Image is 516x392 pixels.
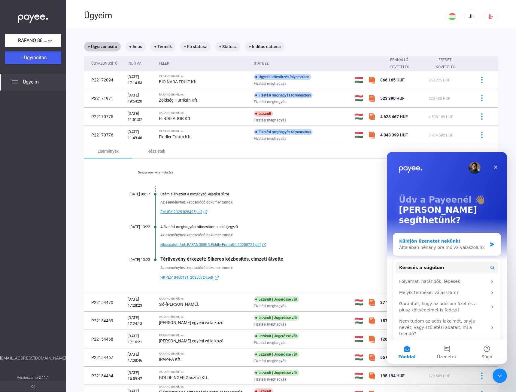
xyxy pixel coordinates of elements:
[128,129,154,141] div: [DATE] 11:49:46
[160,274,213,281] span: HKPL510450431_20250724.pdf
[368,95,375,102] img: szamlazzhu-mini
[84,367,125,385] td: P22154464
[380,78,405,82] span: 866 165 HUF
[159,60,249,67] div: Felek
[475,129,488,141] button: more-blue
[126,42,146,51] mat-chip: + Adós
[368,354,375,361] img: szamlazzhu-mini
[160,265,468,271] div: Az eseményhez kapcsolódó dokumentumok:
[84,312,125,330] td: P22154469
[128,60,141,67] div: Indítva
[368,76,375,84] img: szamlazzhu-mini
[159,116,192,121] strong: EL-CREADOR Kft.
[380,300,402,305] span: 37 197 HUF
[254,98,286,106] span: Fizetési meghagyás
[368,113,375,120] img: szamlazzhu-mini
[479,77,485,83] img: more-blue
[368,372,375,379] img: szamlazzhu-mini
[98,148,119,155] div: Események
[84,348,125,366] td: P22154467
[160,241,468,248] a: kibocsatott.fmh.RAFANO88Kft.FiddlerFruttoKft.20250724.pdfexternal-link-blue
[254,376,286,383] span: Fizetési meghagyás
[128,60,154,67] div: Indítva
[128,74,154,86] div: [DATE] 17:14:53
[159,352,249,356] div: RAFANO 88 Kft. vs
[254,339,286,346] span: Fizetési meghagyás
[180,42,211,51] mat-chip: + Fő státusz
[254,92,313,98] div: Fizetési meghagyás folyamatban
[368,335,375,343] img: szamlazzhu-mini
[84,42,121,51] mat-chip: + Ügyazonosító
[159,111,249,115] div: RAFANO 88 Kft. vs
[5,34,61,47] button: RAFANO 88 Kft.
[128,315,154,327] div: [DATE] 17:24:13
[159,357,182,362] strong: IPAP-FA Kft.
[84,293,125,311] td: P22154470
[160,192,468,196] div: Számla érkezett a közjegyzői eljárási díjról
[387,152,507,364] iframe: Intercom live chat
[475,74,488,86] button: more-blue
[128,92,154,104] div: [DATE] 19:54:20
[251,56,352,71] th: Státusz
[380,133,408,137] span: 4 048 399 HUF
[352,330,366,348] td: 🇭🇺
[254,315,299,321] div: Lezárult | Jogerőssé vált
[254,296,299,302] div: Lezárult | Jogerőssé vált
[20,55,24,59] img: plus-white.svg
[91,60,117,67] div: Ügyazonosító
[380,373,405,378] span: 195 194 HUF
[84,330,125,348] td: P22154468
[24,55,47,60] span: Ügyindítás
[159,302,199,307] strong: Sió-[PERSON_NAME].
[352,126,366,144] td: 🇭🇺
[5,51,61,64] button: Ügyindítás
[159,130,249,133] div: RAFANO 88 Kft. vs
[352,367,366,385] td: 🇭🇺
[128,296,154,308] div: [DATE] 17:28:23
[128,333,154,345] div: [DATE] 17:16:21
[254,135,286,142] span: Fizetési meghagyás
[368,131,375,139] img: szamlazzhu-mini
[159,334,249,337] div: RAFANO 88 Kft. vs
[429,374,450,378] span: 179 509 HUF
[380,56,424,71] div: Fennálló követelés
[488,14,494,20] img: logout-red
[160,208,202,216] span: FMHBK-2025-028495.pdf
[18,37,48,44] span: RAFANO 88 Kft.
[368,317,375,324] img: szamlazzhu-mini
[159,385,249,389] div: RAFANO 88 Kft. vs
[368,299,375,306] img: szamlazzhu-mini
[159,375,208,380] strong: GOLDFINGER Gasztro Kft.
[466,13,477,20] div: JH
[159,370,249,374] div: RAFANO 88 Kft. vs
[245,42,284,51] mat-chip: + Indítás dátuma
[380,56,418,71] div: Fennálló követelés
[479,113,485,120] img: more-blue
[215,42,240,51] mat-chip: + Státusz
[84,71,125,89] td: P22172094
[23,78,39,86] span: Ügyeim
[114,258,150,262] div: [DATE] 13:23
[429,133,453,137] span: 3 974 502 HUF
[449,13,456,20] img: HU
[380,355,402,360] span: 55 900 HUF
[352,293,366,311] td: 🇭🇺
[254,111,273,117] div: Lezárult
[84,89,125,107] td: P22171971
[159,320,223,325] strong: [PERSON_NAME] egyéni vállalkozó
[160,199,468,205] div: Az eseményhez kapcsolódó dokumentumok:
[352,108,366,126] td: 🇭🇺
